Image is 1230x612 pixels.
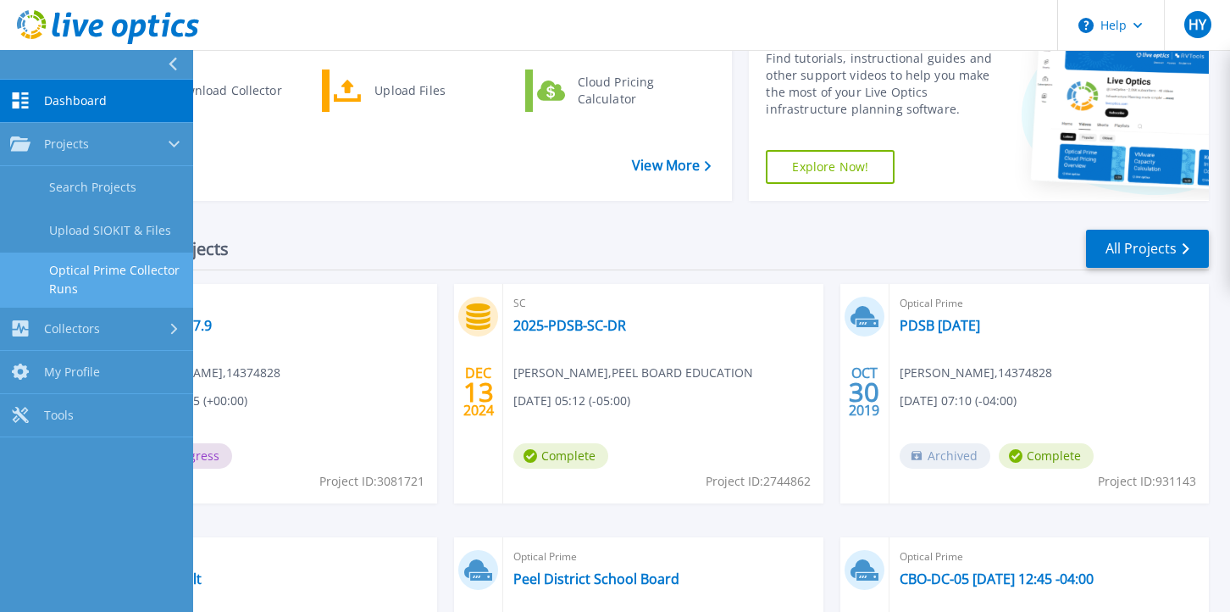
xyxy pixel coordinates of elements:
[319,472,424,491] span: Project ID: 3081721
[128,364,280,382] span: [PERSON_NAME] , 14374828
[900,443,990,469] span: Archived
[366,74,491,108] div: Upload Files
[463,361,495,423] div: DEC 2024
[44,321,100,337] span: Collectors
[900,570,1094,587] a: CBO-DC-05 [DATE] 12:45 -04:00
[766,50,995,118] div: Find tutorials, instructional guides and other support videos to help you make the most of your L...
[848,361,880,423] div: OCT 2019
[999,443,1094,469] span: Complete
[900,392,1017,410] span: [DATE] 07:10 (-04:00)
[849,385,879,399] span: 30
[44,408,74,423] span: Tools
[513,294,812,313] span: SC
[513,570,679,587] a: Peel District School Board
[161,74,289,108] div: Download Collector
[44,93,107,108] span: Dashboard
[900,317,980,334] a: PDSB [DATE]
[513,443,608,469] span: Complete
[513,317,626,334] a: 2025-PDSB-SC-DR
[128,294,427,313] span: Optical Prime
[525,70,699,112] a: Cloud Pricing Calculator
[632,158,711,174] a: View More
[706,472,811,491] span: Project ID: 2744862
[900,364,1052,382] span: [PERSON_NAME] , 14374828
[463,385,494,399] span: 13
[1086,230,1209,268] a: All Projects
[766,150,895,184] a: Explore Now!
[128,548,427,566] span: Commvault
[322,70,496,112] a: Upload Files
[569,74,695,108] div: Cloud Pricing Calculator
[513,364,753,382] span: [PERSON_NAME] , PEEL BOARD EDUCATION
[900,294,1199,313] span: Optical Prime
[513,548,812,566] span: Optical Prime
[44,136,89,152] span: Projects
[44,364,100,380] span: My Profile
[1188,18,1206,31] span: HY
[900,548,1199,566] span: Optical Prime
[513,392,630,410] span: [DATE] 05:12 (-05:00)
[119,70,293,112] a: Download Collector
[1098,472,1196,491] span: Project ID: 931143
